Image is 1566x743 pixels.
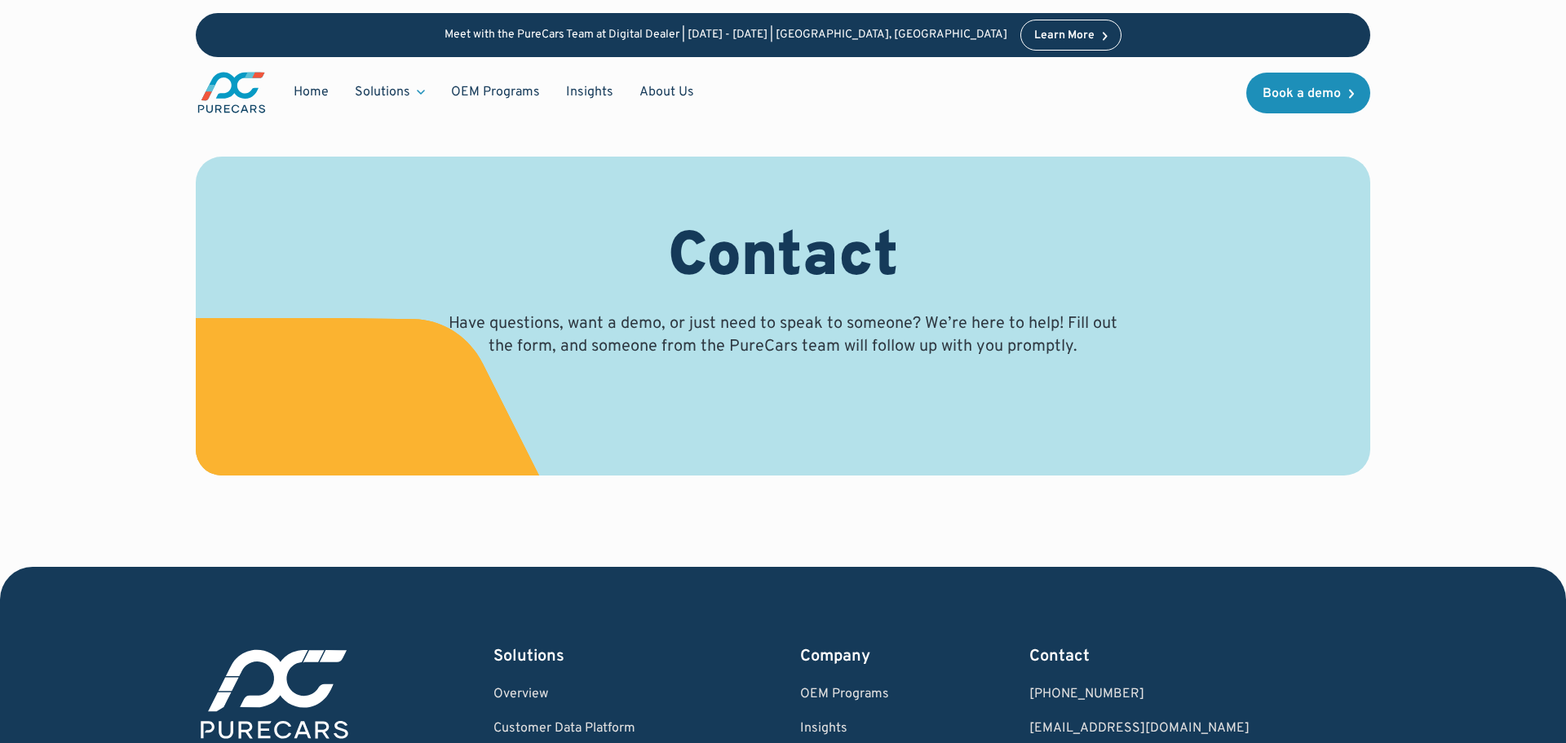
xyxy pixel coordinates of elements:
[800,645,889,668] div: Company
[493,645,660,668] div: Solutions
[1029,722,1295,736] a: Email us
[493,722,660,736] a: Customer Data Platform
[281,77,342,108] a: Home
[553,77,626,108] a: Insights
[1263,87,1341,100] div: Book a demo
[1020,20,1121,51] a: Learn More
[626,77,707,108] a: About Us
[1246,73,1370,113] a: Book a demo
[196,70,268,115] a: main
[1029,688,1295,702] div: [PHONE_NUMBER]
[1034,30,1095,42] div: Learn More
[445,29,1007,42] p: Meet with the PureCars Team at Digital Dealer | [DATE] - [DATE] | [GEOGRAPHIC_DATA], [GEOGRAPHIC_...
[438,77,553,108] a: OEM Programs
[1029,645,1295,668] div: Contact
[800,688,889,702] a: OEM Programs
[355,83,410,101] div: Solutions
[493,688,660,702] a: Overview
[668,222,899,296] h1: Contact
[800,722,889,736] a: Insights
[444,312,1122,358] p: Have questions, want a demo, or just need to speak to someone? We’re here to help! Fill out the f...
[196,70,268,115] img: purecars logo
